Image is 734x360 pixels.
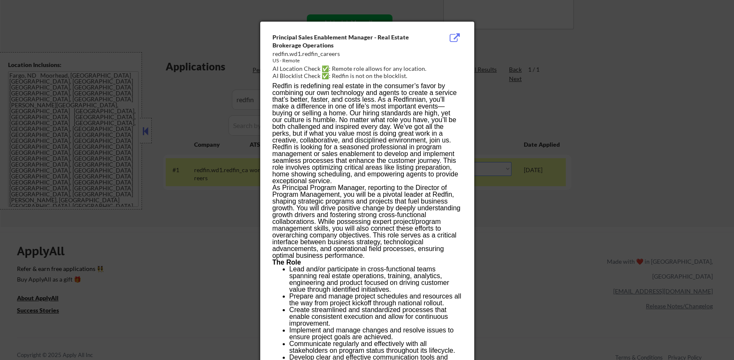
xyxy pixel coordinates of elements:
div: Principal Sales Enablement Manager - Real Estate Brokerage Operations [272,33,419,50]
div: redfin.wd1.redfin_careers [272,50,419,58]
div: US - Remote [272,57,419,64]
span: Implement and manage changes and resolve issues to ensure project goals are achieved. [289,327,454,340]
span: As Principal Program Manager, reporting to the Director of Program Management, you will be a pivo... [272,184,461,259]
div: AI Location Check ✅: Remote role allows for any location. [272,64,465,73]
span: Communicate regularly and effectively with all stakeholders on program status throughout its life... [289,340,455,354]
span: Redfin is redefining real estate in the consumer’s favor by combining our own technology and agen... [272,82,457,144]
div: AI Blocklist Check ✅: Redfin is not on the blocklist. [272,72,465,80]
b: The Role [272,259,301,266]
span: Lead and/or participate in cross-functional teams spanning real estate operations, training, anal... [289,265,449,293]
span: Prepare and manage project schedules and resources all the way from project kickoff through natio... [289,293,462,307]
span: Redfin is looking for a seasoned professional in program management or sales enablement to develo... [272,143,459,184]
span: Create streamlined and standardized processes that enable consistent execution and allow for cont... [289,306,448,327]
